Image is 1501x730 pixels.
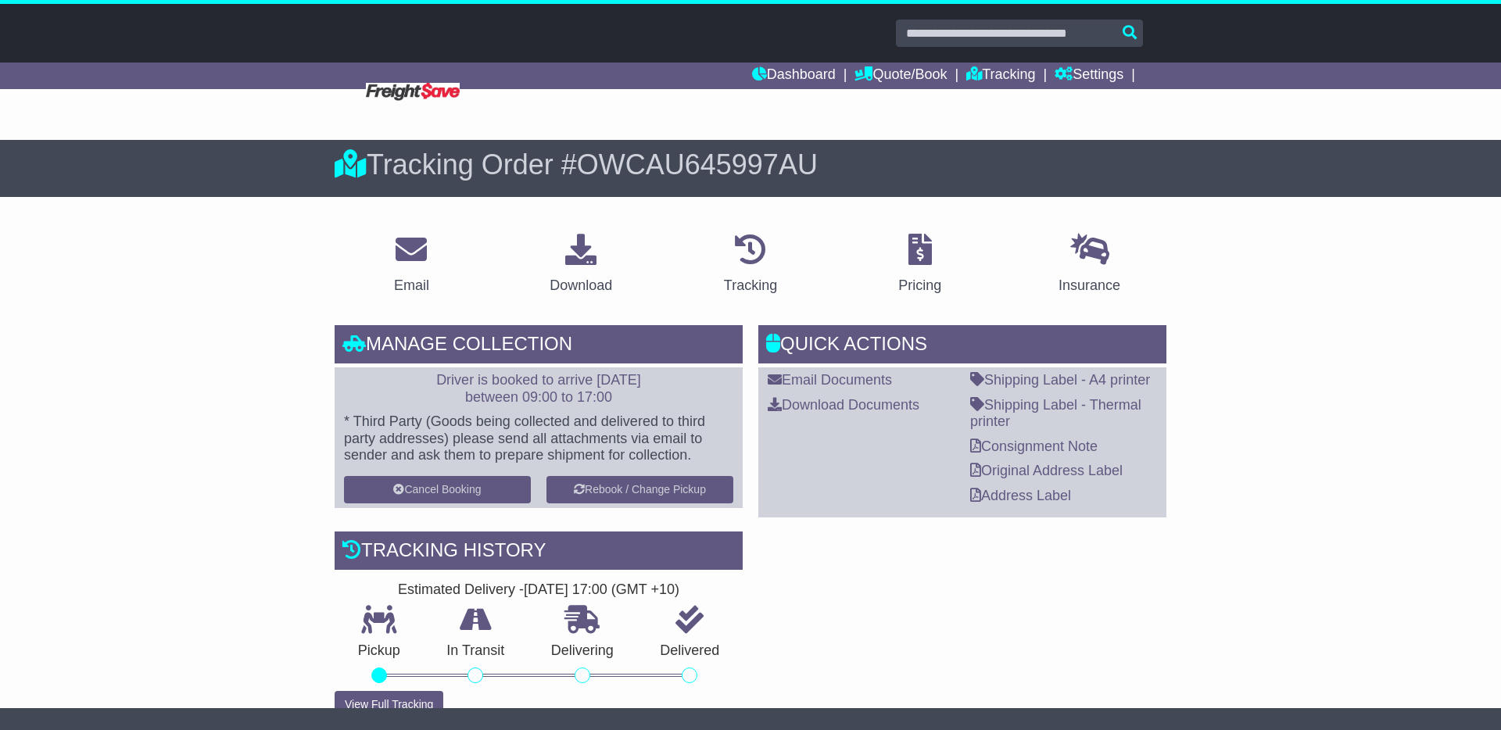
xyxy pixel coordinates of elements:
[637,642,743,660] p: Delivered
[768,397,919,413] a: Download Documents
[898,275,941,296] div: Pricing
[970,463,1123,478] a: Original Address Label
[724,275,777,296] div: Tracking
[524,581,679,599] div: [DATE] 17:00 (GMT +10)
[335,581,743,599] div: Estimated Delivery -
[366,83,460,101] img: Freight Save
[1055,63,1123,89] a: Settings
[424,642,528,660] p: In Transit
[966,63,1035,89] a: Tracking
[1059,275,1120,296] div: Insurance
[1048,228,1130,302] a: Insurance
[539,228,622,302] a: Download
[970,372,1150,388] a: Shipping Label - A4 printer
[546,476,733,503] button: Rebook / Change Pickup
[344,372,733,406] p: Driver is booked to arrive [DATE] between 09:00 to 17:00
[335,691,443,718] button: View Full Tracking
[577,149,818,181] span: OWCAU645997AU
[752,63,836,89] a: Dashboard
[550,275,612,296] div: Download
[768,372,892,388] a: Email Documents
[344,476,531,503] button: Cancel Booking
[335,148,1166,181] div: Tracking Order #
[528,642,637,660] p: Delivering
[854,63,947,89] a: Quote/Book
[335,642,424,660] p: Pickup
[888,228,951,302] a: Pricing
[970,488,1071,503] a: Address Label
[394,275,429,296] div: Email
[758,325,1166,367] div: Quick Actions
[344,413,733,464] p: * Third Party (Goods being collected and delivered to third party addresses) please send all atta...
[335,531,743,574] div: Tracking history
[384,228,439,302] a: Email
[970,438,1098,454] a: Consignment Note
[970,397,1141,430] a: Shipping Label - Thermal printer
[714,228,787,302] a: Tracking
[335,325,743,367] div: Manage collection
